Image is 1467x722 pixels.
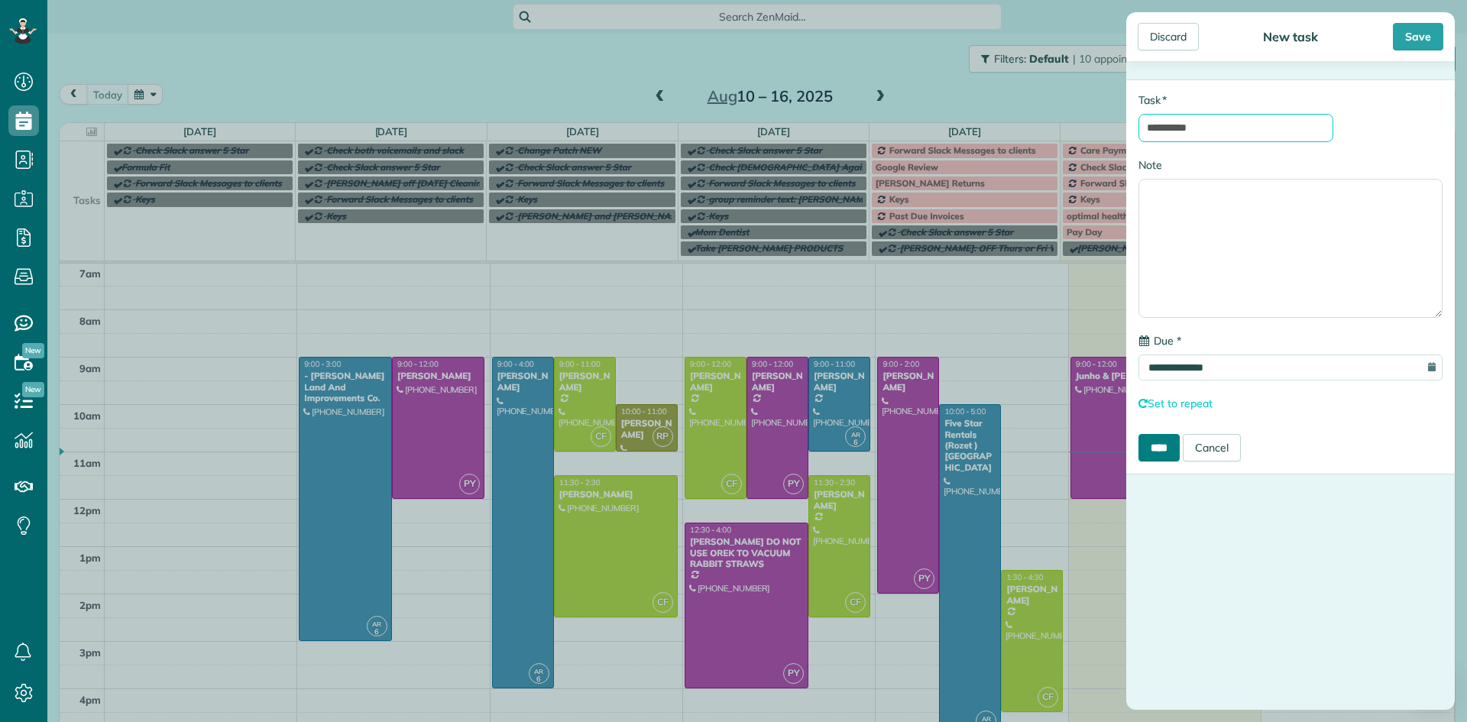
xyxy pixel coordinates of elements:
[22,343,44,358] span: New
[1138,397,1212,410] a: Set to repeat
[1138,157,1162,173] label: Note
[1138,92,1167,108] label: Task
[1258,29,1323,44] div: New task
[1138,333,1181,348] label: Due
[1138,23,1199,50] div: Discard
[1183,434,1241,461] a: Cancel
[1393,23,1443,50] div: Save
[22,382,44,397] span: New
